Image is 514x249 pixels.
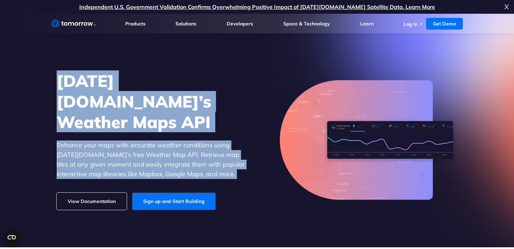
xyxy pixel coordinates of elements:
[283,21,330,27] a: Space & Technology
[360,21,374,27] a: Learn
[426,18,463,30] a: Get Demo
[132,193,216,210] a: Sign up and Start Building
[57,70,245,132] h1: [DATE][DOMAIN_NAME]’s Weather Maps API
[79,3,435,10] a: Independent U.S. Government Validation Confirms Overwhelming Positive Impact of [DATE][DOMAIN_NAM...
[3,229,20,246] button: Open CMP widget
[125,21,146,27] a: Products
[57,140,245,179] p: Enhance your maps with accurate weather conditions using [DATE][DOMAIN_NAME]’s free Weather Map A...
[403,21,418,27] a: Log In
[227,21,253,27] a: Developers
[51,19,96,29] a: Home link
[57,193,127,210] a: View Documentation
[175,21,196,27] a: Solutions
